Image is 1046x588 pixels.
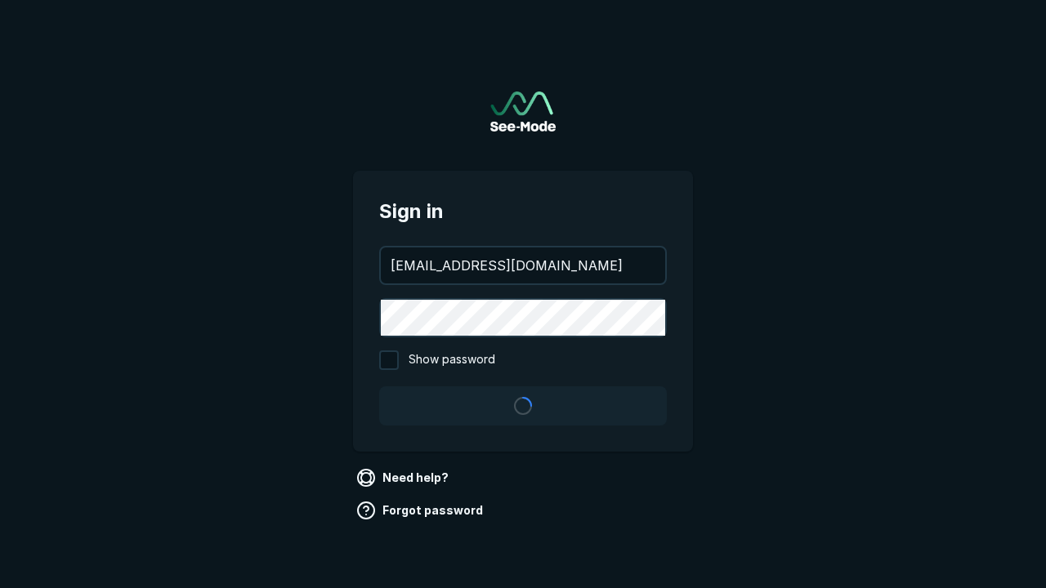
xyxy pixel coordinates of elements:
span: Sign in [379,197,667,226]
a: Go to sign in [490,91,556,131]
span: Show password [409,350,495,370]
input: your@email.com [381,247,665,283]
a: Need help? [353,465,455,491]
a: Forgot password [353,497,489,523]
img: See-Mode Logo [490,91,556,131]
